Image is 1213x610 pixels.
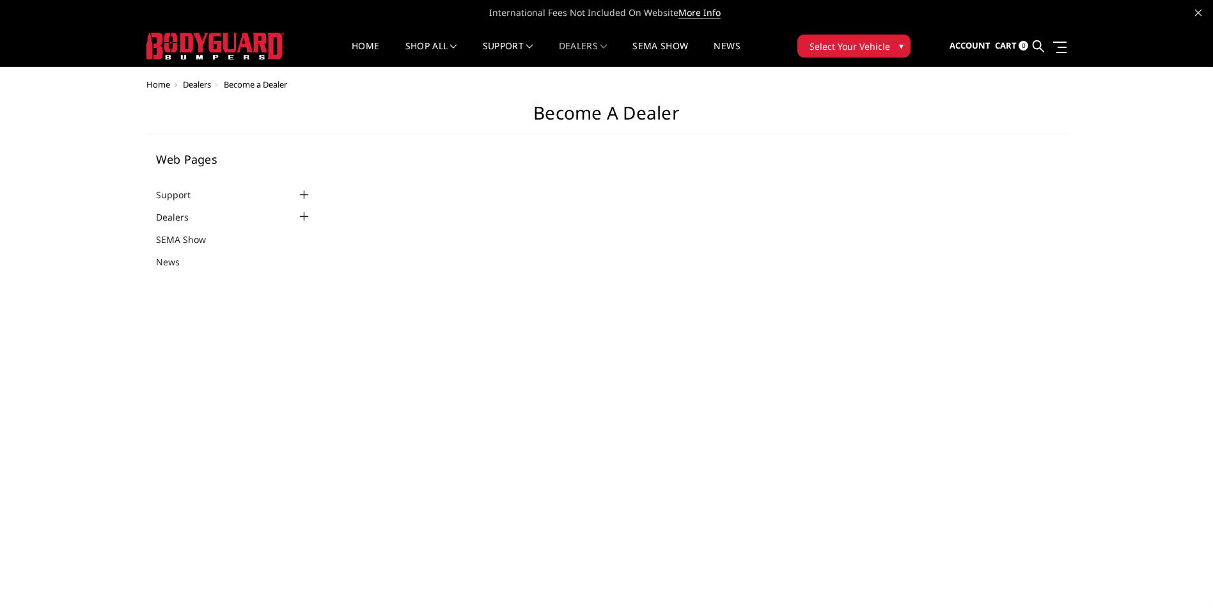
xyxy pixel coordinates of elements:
a: SEMA Show [156,233,222,246]
span: Select Your Vehicle [810,40,890,53]
a: Dealers [156,210,205,224]
a: More Info [678,6,721,19]
a: News [714,42,740,66]
span: 0 [1019,41,1028,51]
a: Dealers [559,42,607,66]
h5: Web Pages [156,153,312,165]
a: shop all [405,42,457,66]
a: Support [483,42,533,66]
h1: Become a Dealer [146,102,1067,134]
a: News [156,255,196,269]
a: Cart 0 [995,29,1028,63]
a: Support [156,188,207,201]
span: Become a Dealer [224,79,287,90]
img: BODYGUARD BUMPERS [146,33,284,59]
span: Cart [995,40,1017,51]
a: Dealers [183,79,211,90]
span: ▾ [899,39,904,52]
a: SEMA Show [632,42,688,66]
a: Account [950,29,990,63]
span: Account [950,40,990,51]
a: Home [352,42,379,66]
a: Home [146,79,170,90]
button: Select Your Vehicle [797,35,911,58]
